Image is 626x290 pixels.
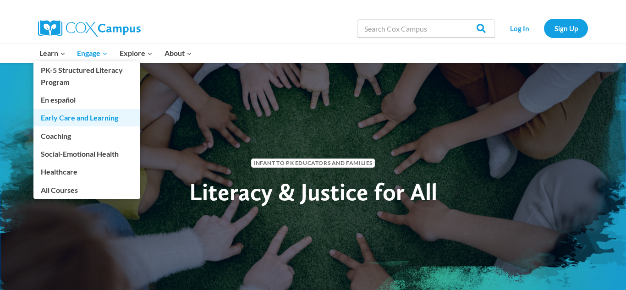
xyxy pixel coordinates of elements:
button: Child menu of Explore [114,44,159,63]
a: Social-Emotional Health [33,145,140,163]
a: All Courses [33,181,140,198]
button: Child menu of Learn [33,44,71,63]
nav: Primary Navigation [33,44,198,63]
a: En español [33,91,140,109]
input: Search Cox Campus [357,19,495,38]
nav: Secondary Navigation [500,19,588,38]
a: PK-5 Structured Literacy Program [33,61,140,91]
a: Sign Up [544,19,588,38]
span: Infant to PK Educators and Families [251,159,375,167]
span: Literacy & Justice for All [189,177,437,206]
a: Healthcare [33,163,140,181]
a: Coaching [33,127,140,144]
button: Child menu of About [159,44,198,63]
button: Child menu of Engage [71,44,114,63]
a: Early Care and Learning [33,109,140,126]
a: Log In [500,19,539,38]
img: Cox Campus [38,20,141,37]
